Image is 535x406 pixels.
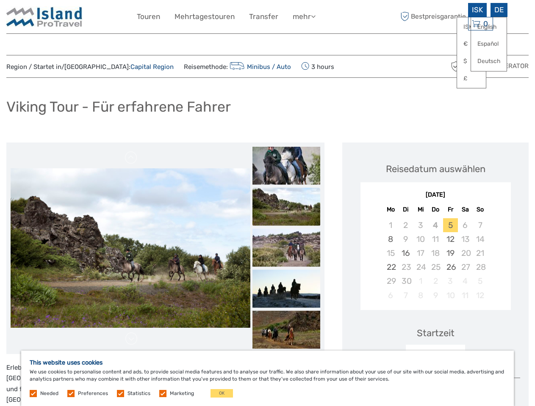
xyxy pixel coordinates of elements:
div: Not available Sonntag, 7. September 2025 [473,218,488,232]
p: Erleben Sie die Vielseitigkeit des Islandpferdes und erkunden Sie direkt von unseren Ställen in [... [6,362,324,406]
div: Not available Mittwoch, 17. September 2025 [413,246,428,260]
span: Region / Startet in/[GEOGRAPHIC_DATA]: [6,63,174,71]
a: ISK [457,19,486,35]
div: [DATE] [360,191,511,200]
div: Sa [458,204,473,215]
div: Choose Montag, 22. September 2025 [383,260,398,274]
span: 3 hours [301,60,334,72]
div: Choose Dienstag, 16. September 2025 [398,246,413,260]
div: Not available Mittwoch, 8. Oktober 2025 [413,288,428,302]
button: Open LiveChat chat widget [97,13,108,23]
div: Mi [413,204,428,215]
span: Bestpreisgarantie [398,10,466,24]
div: Not available Mittwoch, 3. September 2025 [413,218,428,232]
div: Not available Sonntag, 28. September 2025 [473,260,488,274]
div: Not available Mittwoch, 1. Oktober 2025 [413,274,428,288]
a: Capital Region [130,63,174,71]
div: Not available Sonntag, 21. September 2025 [473,246,488,260]
div: Not available Sonntag, 5. Oktober 2025 [473,274,488,288]
div: Not available Dienstag, 7. Oktober 2025 [398,288,413,302]
a: Transfer [249,11,278,23]
img: 26f3c7a596db479d88d045d97f17701f_slider_thumbnail.jpg [252,187,320,225]
div: Not available Freitag, 3. Oktober 2025 [443,274,458,288]
label: Needed [40,390,58,397]
div: Not available Samstag, 4. Oktober 2025 [458,274,473,288]
div: Not available Dienstag, 9. September 2025 [398,232,413,246]
div: Not available Samstag, 6. September 2025 [458,218,473,232]
div: Not available Samstag, 27. September 2025 [458,260,473,274]
img: 26f3c7a596db479d88d045d97f17701f_main_slider.jpg [11,168,250,328]
div: DE [491,3,507,17]
div: Mo [383,204,398,215]
a: Mehrtagestouren [175,11,235,23]
a: Touren [137,11,160,23]
div: Not available Samstag, 20. September 2025 [458,246,473,260]
img: b83d0a08d0a942c2a37726958fc63829_slider_thumbnail.jpg [252,146,320,184]
div: Not available Sonntag, 12. Oktober 2025 [473,288,488,302]
div: Choose Freitag, 5. September 2025 [443,218,458,232]
div: Not available Dienstag, 23. September 2025 [398,260,413,274]
a: mehr [293,11,316,23]
label: Statistics [128,390,150,397]
span: 0 [482,19,489,28]
a: Deutsch [471,54,507,69]
div: Not available Sonntag, 14. September 2025 [473,232,488,246]
div: Not available Donnerstag, 2. Oktober 2025 [428,274,443,288]
div: Startzeit [417,326,455,340]
a: Español [471,36,507,52]
div: We use cookies to personalise content and ads, to provide social media features and to analyse ou... [21,351,514,406]
div: Not available Samstag, 11. Oktober 2025 [458,288,473,302]
div: Not available Montag, 6. Oktober 2025 [383,288,398,302]
label: Preferences [78,390,108,397]
div: Not available Montag, 29. September 2025 [383,274,398,288]
label: Marketing [170,390,194,397]
img: verified_operator_grey_128.png [449,60,463,73]
div: Not available Donnerstag, 25. September 2025 [428,260,443,274]
div: Not available Donnerstag, 18. September 2025 [428,246,443,260]
div: Not available Mittwoch, 10. September 2025 [413,232,428,246]
div: Not available Donnerstag, 4. September 2025 [428,218,443,232]
span: Reisemethode: [184,60,291,72]
img: 733139c5517642ef97660412256a508e_slider_thumbnail.jpg [252,228,320,266]
div: Choose Montag, 8. September 2025 [383,232,398,246]
a: $ [457,54,486,69]
button: OK [211,389,233,398]
a: Minibus / Auto [228,63,291,71]
div: Choose Freitag, 26. September 2025 [443,260,458,274]
h5: This website uses cookies [30,359,505,366]
div: Not available Freitag, 10. Oktober 2025 [443,288,458,302]
div: Not available Mittwoch, 24. September 2025 [413,260,428,274]
div: Not available Dienstag, 2. September 2025 [398,218,413,232]
img: Iceland ProTravel [6,6,83,27]
div: Choose Freitag, 19. September 2025 [443,246,458,260]
p: We're away right now. Please check back later! [12,15,96,22]
span: ISK [472,5,483,14]
div: Not available Donnerstag, 9. Oktober 2025 [428,288,443,302]
div: Reisedatum auswählen [386,162,485,176]
a: £ [457,71,486,86]
div: Not available Montag, 1. September 2025 [383,218,398,232]
img: 1c22f20c766247299d4e0478564d8510_slider_thumbnail.jpg [252,269,320,307]
div: Choose Freitag, 12. September 2025 [443,232,458,246]
div: Not available Dienstag, 30. September 2025 [398,274,413,288]
div: 13:00 [406,345,465,364]
div: month 2025-09 [363,218,508,302]
a: € [457,36,486,52]
div: Do [428,204,443,215]
div: Not available Samstag, 13. September 2025 [458,232,473,246]
div: Not available Donnerstag, 11. September 2025 [428,232,443,246]
h1: Viking Tour - Für erfahrene Fahrer [6,98,231,115]
div: Fr [443,204,458,215]
div: So [473,204,488,215]
div: Di [398,204,413,215]
div: Not available Montag, 15. September 2025 [383,246,398,260]
img: 00be12e99c92432980db93b5af7c01da_slider_thumbnail.jpg [252,310,320,348]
